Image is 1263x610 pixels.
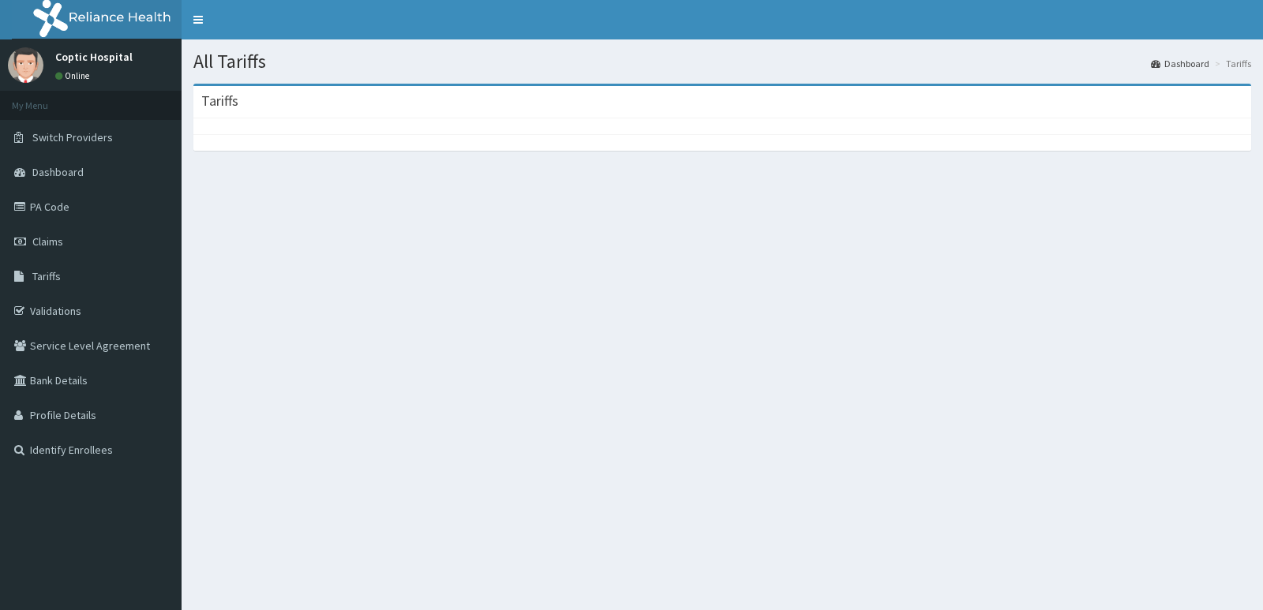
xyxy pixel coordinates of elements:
[55,51,133,62] p: Coptic Hospital
[201,94,238,108] h3: Tariffs
[32,234,63,249] span: Claims
[8,47,43,83] img: User Image
[193,51,1251,72] h1: All Tariffs
[32,130,113,144] span: Switch Providers
[1211,57,1251,70] li: Tariffs
[32,165,84,179] span: Dashboard
[32,269,61,283] span: Tariffs
[1151,57,1209,70] a: Dashboard
[55,70,93,81] a: Online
